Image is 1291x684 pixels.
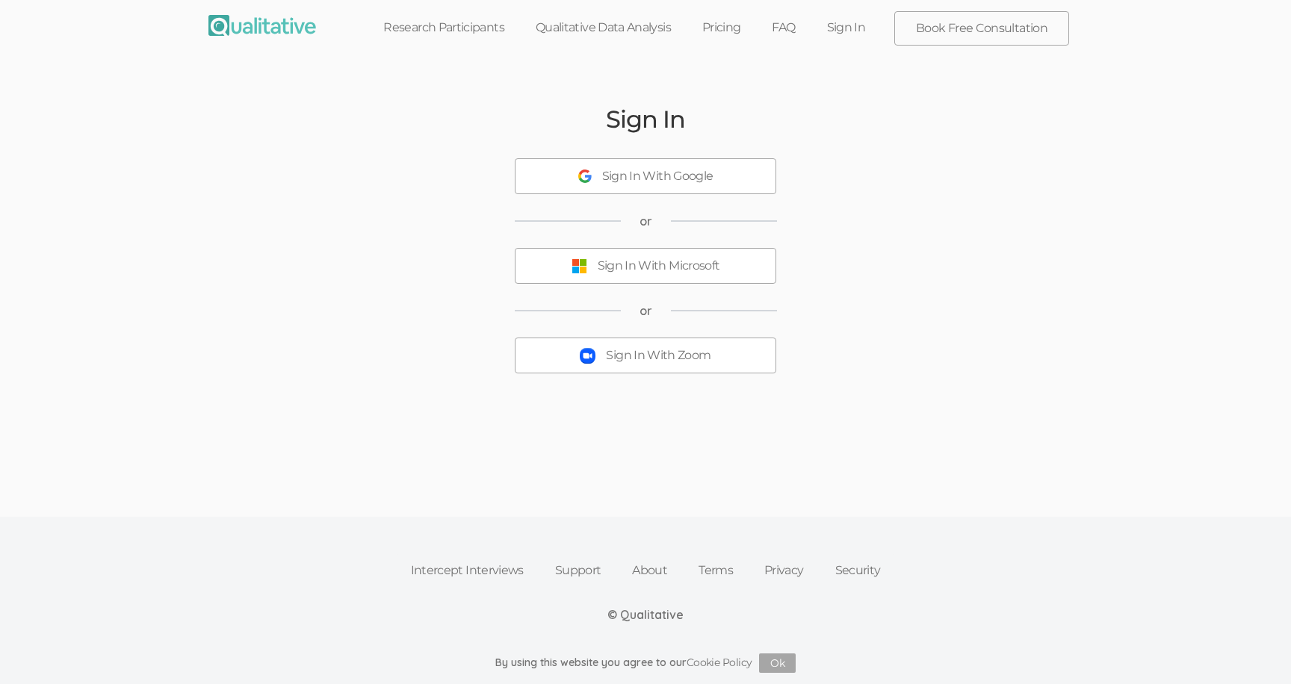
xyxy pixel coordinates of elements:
[640,213,652,230] span: or
[756,11,811,44] a: FAQ
[395,554,539,587] a: Intercept Interviews
[208,15,316,36] img: Qualitative
[495,653,796,673] div: By using this website you agree to our
[749,554,820,587] a: Privacy
[578,170,592,183] img: Sign In With Google
[759,653,796,673] button: Ok
[515,248,776,284] button: Sign In With Microsoft
[602,168,713,185] div: Sign In With Google
[616,554,683,587] a: About
[687,11,757,44] a: Pricing
[683,554,749,587] a: Terms
[811,11,882,44] a: Sign In
[515,158,776,194] button: Sign In With Google
[687,656,752,669] a: Cookie Policy
[820,554,897,587] a: Security
[368,11,520,44] a: Research Participants
[572,258,587,274] img: Sign In With Microsoft
[1216,612,1291,684] iframe: Chat Widget
[606,106,684,132] h2: Sign In
[640,302,652,320] span: or
[895,12,1068,45] a: Book Free Consultation
[520,11,687,44] a: Qualitative Data Analysis
[606,347,710,364] div: Sign In With Zoom
[607,606,684,624] div: © Qualitative
[580,348,595,364] img: Sign In With Zoom
[515,338,776,373] button: Sign In With Zoom
[598,258,720,275] div: Sign In With Microsoft
[539,554,617,587] a: Support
